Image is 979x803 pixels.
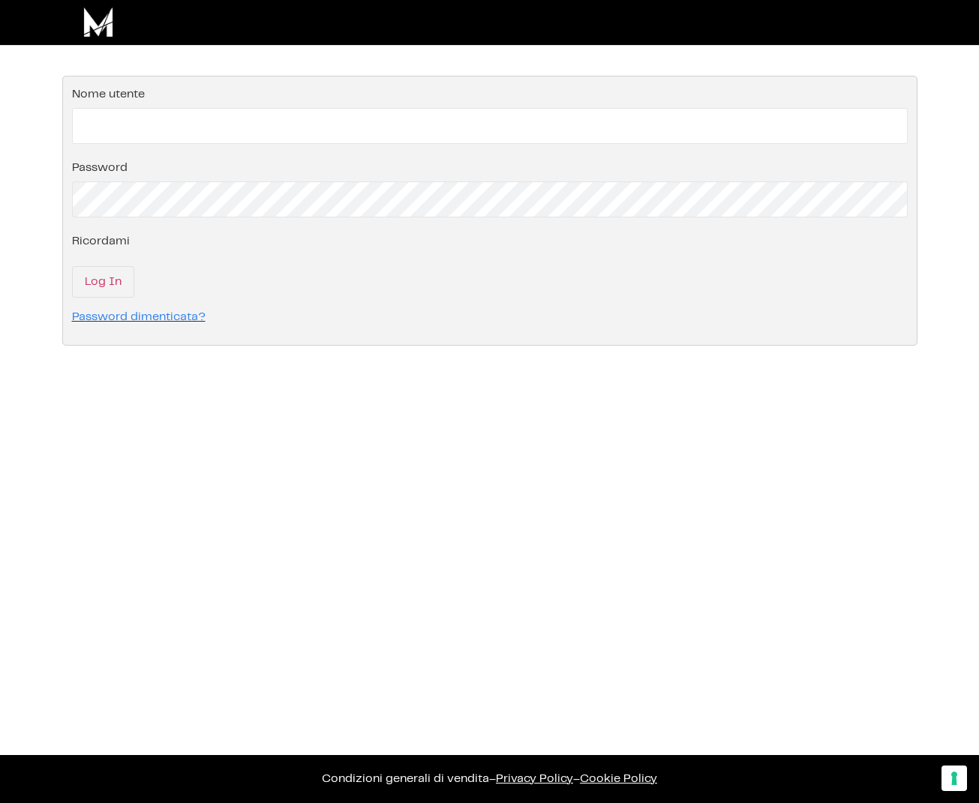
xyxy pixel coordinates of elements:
p: – – [15,770,964,788]
iframe: Customerly Messenger Launcher [12,745,57,790]
span: Cookie Policy [580,773,657,784]
button: Le tue preferenze relative al consenso per le tecnologie di tracciamento [941,766,967,791]
input: Log In [72,266,134,298]
a: Privacy Policy [496,773,573,784]
a: Password dimenticata? [72,311,206,322]
label: Nome utente [72,88,145,100]
a: Condizioni generali di vendita [322,773,489,784]
input: Nome utente [72,108,908,144]
label: Ricordami [72,235,130,247]
label: Password [72,162,128,174]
